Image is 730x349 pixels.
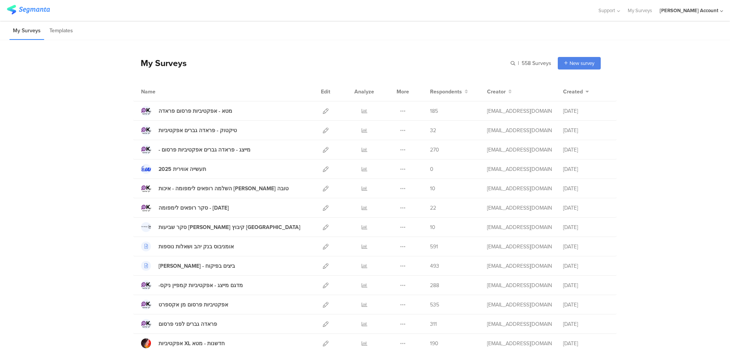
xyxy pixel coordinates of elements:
[141,261,235,271] a: [PERSON_NAME] - ביצים בפיקוח
[430,88,468,96] button: Respondents
[563,88,583,96] span: Created
[7,5,50,14] img: segmanta logo
[430,320,437,328] span: 311
[141,164,206,174] a: תעשייה אווירית 2025
[487,88,512,96] button: Creator
[430,146,439,154] span: 270
[159,107,232,115] div: מטא - אפקטיביות פרסום פראדה
[487,301,552,309] div: miri@miridikman.co.il
[563,88,589,96] button: Created
[563,204,609,212] div: [DATE]
[353,82,376,101] div: Analyze
[563,126,609,134] div: [DATE]
[563,320,609,328] div: [DATE]
[430,281,439,289] span: 288
[159,243,234,251] div: אומניבוס בנק יהב ושאלות נוספות
[141,145,251,155] a: - מייצג - פראדה גברים אפקטיביות פרסום
[317,82,334,101] div: Edit
[563,262,609,270] div: [DATE]
[141,222,300,232] a: סקר שביעות [PERSON_NAME] קיבוץ [GEOGRAPHIC_DATA]
[563,223,609,231] div: [DATE]
[159,281,243,289] div: -מדגם מייצג - אפקטיביות קמפיין ניקס
[141,280,243,290] a: -מדגם מייצג - אפקטיביות קמפיין ניקס
[522,59,551,67] span: 558 Surveys
[487,223,552,231] div: miri@miridikman.co.il
[563,185,609,193] div: [DATE]
[430,185,435,193] span: 10
[563,243,609,251] div: [DATE]
[159,165,206,173] div: תעשייה אווירית 2025
[141,203,229,213] a: סקר רופאים לימפומה - [DATE]
[133,57,187,69] div: My Surveys
[487,243,552,251] div: miri@miridikman.co.il
[430,165,433,173] span: 0
[430,204,436,212] span: 22
[141,88,187,96] div: Name
[430,126,436,134] span: 32
[487,165,552,173] div: miri@miridikman.co.il
[141,242,234,251] a: אומניבוס בנק יהב ושאלות נוספות
[430,223,435,231] span: 10
[563,165,609,173] div: [DATE]
[660,7,718,14] div: [PERSON_NAME] Account
[430,107,438,115] span: 185
[430,340,438,347] span: 190
[563,340,609,347] div: [DATE]
[159,301,228,309] div: אפקטיביות פרסום מן אקספרט
[141,338,225,348] a: אפקטיביות XL חדשנות - מטא
[10,22,44,40] li: My Surveys
[141,319,217,329] a: פראדה גברים לפני פרסום
[487,340,552,347] div: miri@miridikman.co.il
[141,300,228,310] a: אפקטיביות פרסום מן אקספרט
[487,185,552,193] div: miri@miridikman.co.il
[159,126,237,134] div: טיקטוק - פראדה גברים אפקטיביות
[46,22,76,40] li: Templates
[487,281,552,289] div: miri@miridikman.co.il
[487,107,552,115] div: miri@miridikman.co.il
[487,88,506,96] span: Creator
[598,7,615,14] span: Support
[570,60,594,67] span: New survey
[487,320,552,328] div: miri@miridikman.co.il
[159,204,229,212] div: סקר רופאים לימפומה - ספטמבר 2025
[517,59,520,67] span: |
[159,340,225,347] div: אפקטיביות XL חדשנות - מטא
[563,107,609,115] div: [DATE]
[430,88,462,96] span: Respondents
[159,146,251,154] div: - מייצג - פראדה גברים אפקטיביות פרסום
[563,281,609,289] div: [DATE]
[141,106,232,116] a: מטא - אפקטיביות פרסום פראדה
[159,185,289,193] div: השלמה רופאים לימפומה - איכות חיים טובה
[430,301,439,309] span: 535
[487,262,552,270] div: miri@miridikman.co.il
[159,223,300,231] div: סקר שביעות רצון קיבוץ כנרת
[430,262,439,270] span: 493
[487,126,552,134] div: miri@miridikman.co.il
[159,262,235,270] div: אסף פינק - ביצים בפיקוח
[141,125,237,135] a: טיקטוק - פראדה גברים אפקטיביות
[563,146,609,154] div: [DATE]
[487,204,552,212] div: miri@miridikman.co.il
[487,146,552,154] div: miri@miridikman.co.il
[430,243,438,251] span: 591
[563,301,609,309] div: [DATE]
[159,320,217,328] div: פראדה גברים לפני פרסום
[141,183,289,193] a: השלמה רופאים לימפומה - איכות [PERSON_NAME] טובה
[395,82,411,101] div: More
